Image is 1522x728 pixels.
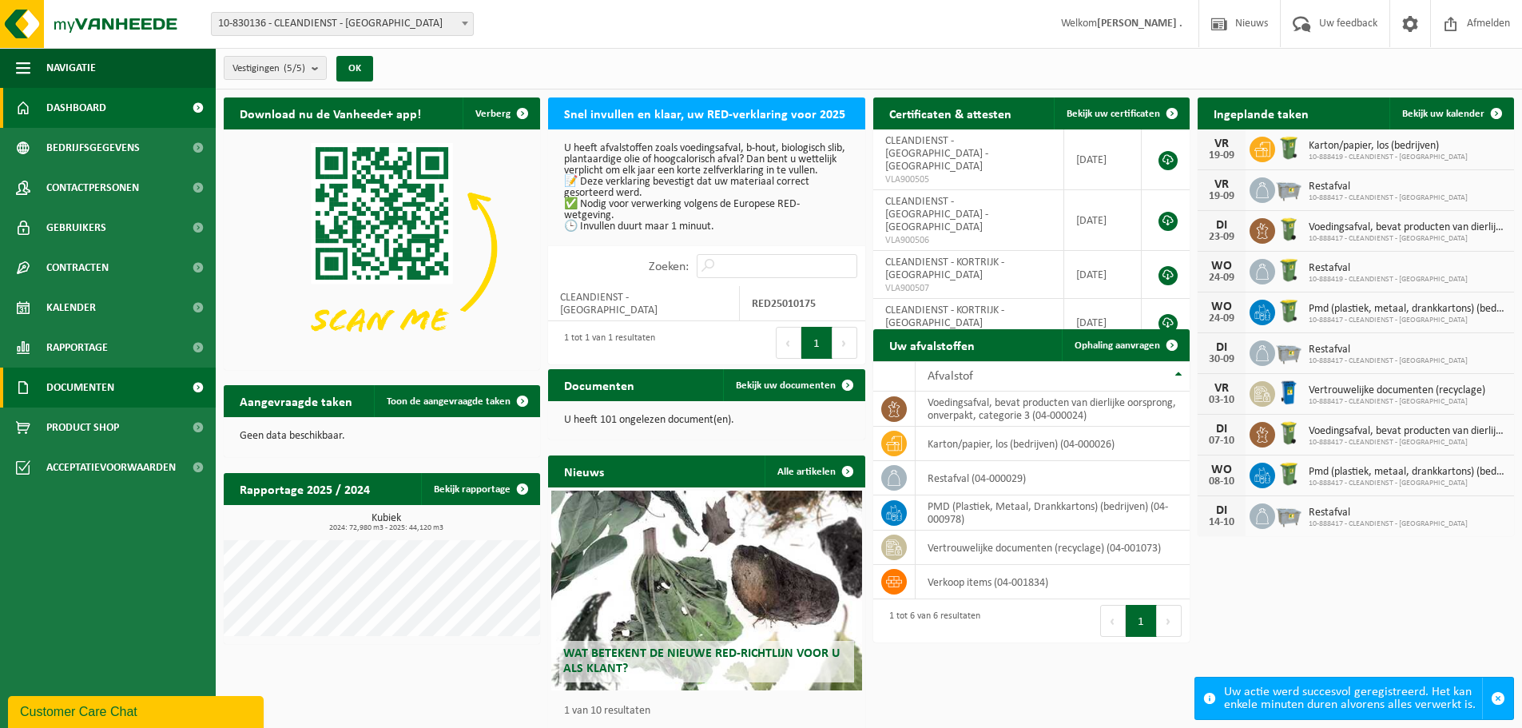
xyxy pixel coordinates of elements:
p: U heeft 101 ongelezen document(en). [564,415,848,426]
div: WO [1206,463,1238,476]
span: Toon de aangevraagde taken [387,396,511,407]
td: [DATE] [1064,299,1142,347]
span: Rapportage [46,328,108,368]
td: [DATE] [1064,190,1142,251]
span: Verberg [475,109,511,119]
span: Restafval [1309,344,1468,356]
h2: Download nu de Vanheede+ app! [224,97,437,129]
span: 10-888417 - CLEANDIENST - [GEOGRAPHIC_DATA] [1309,234,1506,244]
span: VLA900505 [885,173,1051,186]
button: Vestigingen(5/5) [224,56,327,80]
h2: Rapportage 2025 / 2024 [224,473,386,504]
div: VR [1206,137,1238,150]
span: Kalender [46,288,96,328]
img: WB-0240-HPE-BE-09 [1275,379,1302,406]
span: 10-888417 - CLEANDIENST - [GEOGRAPHIC_DATA] [1309,479,1506,488]
button: 1 [801,327,833,359]
h3: Kubiek [232,513,540,532]
td: restafval (04-000029) [916,461,1190,495]
span: Contactpersonen [46,168,139,208]
h2: Documenten [548,369,650,400]
div: WO [1206,300,1238,313]
a: Bekijk uw kalender [1389,97,1512,129]
span: Navigatie [46,48,96,88]
div: 07-10 [1206,436,1238,447]
img: WB-2500-GAL-GY-01 [1275,175,1302,202]
h2: Certificaten & attesten [873,97,1027,129]
div: DI [1206,504,1238,517]
a: Bekijk rapportage [421,473,538,505]
div: 19-09 [1206,191,1238,202]
td: verkoop items (04-001834) [916,565,1190,599]
label: Zoeken: [649,261,689,273]
img: WB-2500-GAL-GY-01 [1275,501,1302,528]
a: Alle artikelen [765,455,864,487]
span: Vertrouwelijke documenten (recyclage) [1309,384,1485,397]
td: [DATE] [1064,251,1142,299]
td: vertrouwelijke documenten (recyclage) (04-001073) [916,531,1190,565]
h2: Uw afvalstoffen [873,329,991,360]
span: 10-830136 - CLEANDIENST - BRUGGE [212,13,473,35]
img: WB-0240-HPE-GN-50 [1275,297,1302,324]
span: Restafval [1309,507,1468,519]
span: Pmd (plastiek, metaal, drankkartons) (bedrijven) [1309,466,1506,479]
iframe: chat widget [8,693,267,728]
img: WB-2500-GAL-GY-01 [1275,338,1302,365]
div: VR [1206,178,1238,191]
img: WB-0240-HPE-GN-50 [1275,134,1302,161]
button: Next [1157,605,1182,637]
span: Dashboard [46,88,106,128]
span: 10-888417 - CLEANDIENST - [GEOGRAPHIC_DATA] [1309,316,1506,325]
span: Gebruikers [46,208,106,248]
div: 1 tot 1 van 1 resultaten [556,325,655,360]
div: DI [1206,219,1238,232]
button: Previous [1100,605,1126,637]
td: [DATE] [1064,129,1142,190]
div: DI [1206,423,1238,436]
div: WO [1206,260,1238,273]
span: Documenten [46,368,114,408]
h2: Ingeplande taken [1198,97,1325,129]
img: Download de VHEPlus App [224,129,540,367]
a: Toon de aangevraagde taken [374,385,538,417]
span: 10-888417 - CLEANDIENST - [GEOGRAPHIC_DATA] [1309,193,1468,203]
button: 1 [1126,605,1157,637]
h2: Nieuws [548,455,620,487]
div: 30-09 [1206,354,1238,365]
span: 10-888419 - CLEANDIENST - [GEOGRAPHIC_DATA] [1309,275,1468,284]
img: WB-0240-HPE-GN-50 [1275,460,1302,487]
td: karton/papier, los (bedrijven) (04-000026) [916,427,1190,461]
img: WB-0240-HPE-GN-50 [1275,257,1302,284]
span: 10-888417 - CLEANDIENST - [GEOGRAPHIC_DATA] [1309,397,1485,407]
strong: RED25010175 [752,298,816,310]
div: DI [1206,341,1238,354]
span: Bekijk uw kalender [1402,109,1484,119]
span: Afvalstof [928,370,973,383]
span: Restafval [1309,262,1468,275]
div: 14-10 [1206,517,1238,528]
div: 03-10 [1206,395,1238,406]
button: Previous [776,327,801,359]
a: Bekijk uw documenten [723,369,864,401]
td: CLEANDIENST - [GEOGRAPHIC_DATA] [548,286,740,321]
span: Vestigingen [232,57,305,81]
button: Next [833,327,857,359]
span: Wat betekent de nieuwe RED-richtlijn voor u als klant? [563,647,840,675]
div: VR [1206,382,1238,395]
span: 2024: 72,980 m3 - 2025: 44,120 m3 [232,524,540,532]
span: Voedingsafval, bevat producten van dierlijke oorsprong, onverpakt, categorie 3 [1309,221,1506,234]
span: Bekijk uw documenten [736,380,836,391]
span: Karton/papier, los (bedrijven) [1309,140,1468,153]
td: PMD (Plastiek, Metaal, Drankkartons) (bedrijven) (04-000978) [916,495,1190,531]
span: CLEANDIENST - KORTRIJK - [GEOGRAPHIC_DATA] [885,304,1004,329]
span: Acceptatievoorwaarden [46,448,176,487]
span: Bekijk uw certificaten [1067,109,1160,119]
span: CLEANDIENST - [GEOGRAPHIC_DATA] - [GEOGRAPHIC_DATA] [885,196,988,233]
span: Pmd (plastiek, metaal, drankkartons) (bedrijven) [1309,303,1506,316]
span: Ophaling aanvragen [1075,340,1160,351]
div: 08-10 [1206,476,1238,487]
div: 19-09 [1206,150,1238,161]
button: Verberg [463,97,538,129]
span: 10-888417 - CLEANDIENST - [GEOGRAPHIC_DATA] [1309,519,1468,529]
